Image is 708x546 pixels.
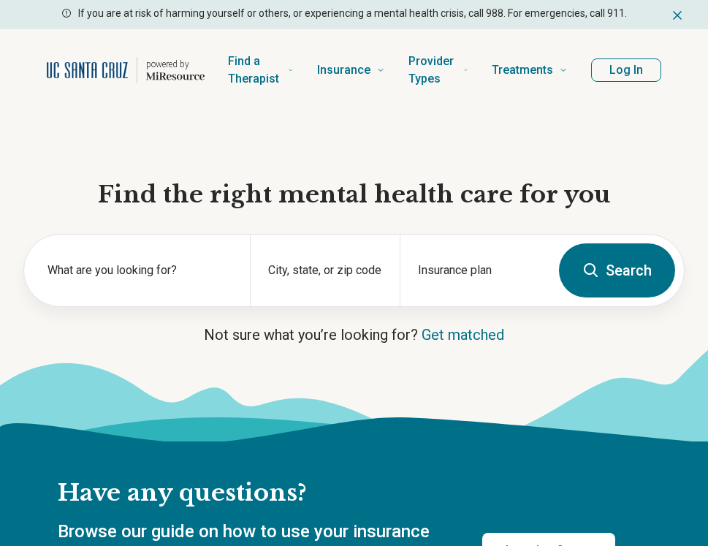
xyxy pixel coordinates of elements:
[228,51,282,89] span: Find a Therapist
[670,6,685,23] button: Dismiss
[317,41,385,99] a: Insurance
[317,60,370,80] span: Insurance
[492,41,568,99] a: Treatments
[559,243,675,297] button: Search
[591,58,661,82] button: Log In
[422,326,504,344] a: Get matched
[78,6,627,21] p: If you are at risk of harming yourself or others, or experiencing a mental health crisis, call 98...
[58,478,615,509] h2: Have any questions?
[146,58,205,70] p: powered by
[492,60,553,80] span: Treatments
[228,41,294,99] a: Find a Therapist
[23,180,685,211] h1: Find the right mental health care for you
[47,262,232,279] label: What are you looking for?
[23,325,685,345] p: Not sure what you’re looking for?
[47,47,205,94] a: Home page
[408,51,457,89] span: Provider Types
[408,41,468,99] a: Provider Types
